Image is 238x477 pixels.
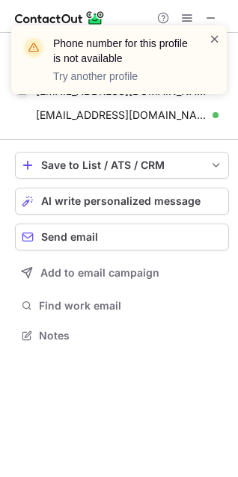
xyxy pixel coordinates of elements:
button: Add to email campaign [15,259,229,286]
button: save-profile-one-click [15,152,229,179]
button: Find work email [15,295,229,316]
p: Try another profile [53,69,191,84]
button: AI write personalized message [15,188,229,215]
button: Notes [15,325,229,346]
button: Send email [15,224,229,250]
img: ContactOut v5.3.10 [15,9,105,27]
span: Find work email [39,299,223,313]
span: Notes [39,329,223,342]
span: Send email [41,231,98,243]
img: warning [22,36,46,60]
span: Add to email campaign [40,267,159,279]
div: Save to List / ATS / CRM [41,159,203,171]
span: AI write personalized message [41,195,201,207]
header: Phone number for this profile is not available [53,36,191,66]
